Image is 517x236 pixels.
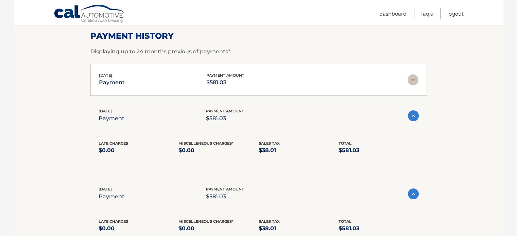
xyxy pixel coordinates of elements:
[339,224,419,233] p: $581.03
[339,141,351,146] span: Total
[408,188,419,199] img: accordion-active.svg
[259,219,280,224] span: Sales Tax
[259,224,339,233] p: $38.01
[90,48,427,56] p: Displaying up to 24 months previous of payments*.
[99,141,128,146] span: Late Charges
[259,141,280,146] span: Sales Tax
[206,192,244,201] p: $581.03
[178,219,234,224] span: Miscelleneous Charges*
[206,109,244,113] span: payment amount
[408,74,418,85] img: accordion-rest.svg
[99,114,124,123] p: payment
[54,4,125,24] a: Cal Automotive
[408,110,419,121] img: accordion-active.svg
[99,219,128,224] span: Late Charges
[99,109,112,113] span: [DATE]
[90,31,427,41] h2: Payment History
[99,78,125,87] p: payment
[206,187,244,192] span: payment amount
[379,8,407,19] a: Dashboard
[259,146,339,155] p: $38.01
[99,224,179,233] p: $0.00
[99,146,179,155] p: $0.00
[178,146,259,155] p: $0.00
[206,78,244,87] p: $581.03
[339,219,351,224] span: Total
[339,146,419,155] p: $581.03
[178,224,259,233] p: $0.00
[178,141,234,146] span: Miscelleneous Charges*
[206,73,244,78] span: payment amount
[99,187,112,192] span: [DATE]
[99,192,124,201] p: payment
[206,114,244,123] p: $581.03
[421,8,433,19] a: FAQ's
[447,8,464,19] a: Logout
[99,73,112,78] span: [DATE]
